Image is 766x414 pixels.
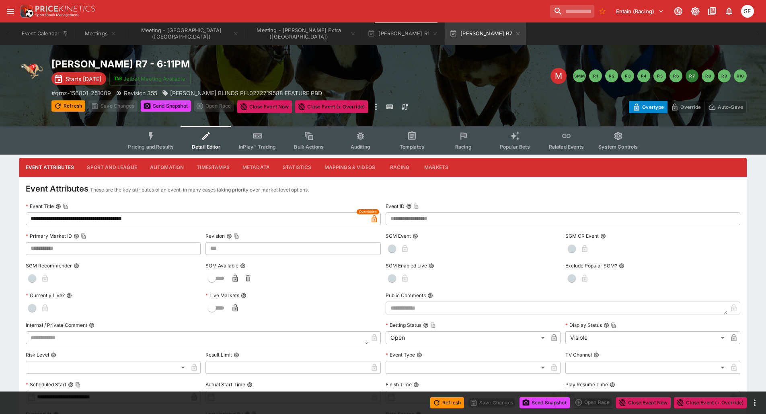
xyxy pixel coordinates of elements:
button: Exclude Popular SGM? [619,263,624,269]
div: Visible [565,331,727,344]
button: Meeting - Addington (NZ) [128,22,244,45]
button: Betting StatusCopy To Clipboard [423,322,429,328]
button: Copy To Clipboard [81,233,86,239]
button: R5 [653,69,666,82]
button: open drawer [3,4,18,18]
nav: pagination navigation [573,69,747,82]
p: Starts [DATE] [66,75,101,83]
button: R1 [589,69,602,82]
button: Overtype [629,101,667,113]
button: Refresh [430,397,464,408]
button: Risk Level [51,352,56,358]
button: Jetbet Meeting Available [109,72,191,86]
p: Actual Start Time [205,381,245,388]
img: greyhound_racing.png [19,58,45,84]
p: These are the key attributes of an event, in many cases taking priority over market level options. [90,186,309,194]
p: Overtype [642,103,664,111]
button: Event Attributes [19,158,80,177]
button: Send Snapshot [141,100,191,112]
button: Sport and League [80,158,143,177]
p: TV Channel [565,351,592,358]
button: No Bookmarks [596,5,609,18]
button: Copy To Clipboard [234,233,239,239]
button: Markets [418,158,455,177]
button: Display StatusCopy To Clipboard [604,322,609,328]
span: InPlay™ Trading [239,144,276,150]
button: Event IDCopy To Clipboard [406,204,412,209]
div: split button [194,100,234,112]
span: Related Events [549,144,584,150]
button: more [750,398,760,408]
button: Metadata [236,158,276,177]
input: search [550,5,594,18]
p: Copy To Clipboard [51,89,111,97]
button: Event Type [417,352,422,358]
p: Scheduled Start [26,381,66,388]
button: Statistics [276,158,318,177]
p: Exclude Popular SGM? [565,262,617,269]
button: Close Event Now [616,397,671,408]
img: jetbet-logo.svg [114,75,122,83]
button: Copy To Clipboard [611,322,616,328]
button: Result Limit [234,352,239,358]
button: Event TitleCopy To Clipboard [55,204,61,209]
button: Refresh [51,100,85,112]
button: TV Channel [593,352,599,358]
button: R7 [686,69,698,82]
button: R6 [669,69,682,82]
p: Event Type [386,351,415,358]
div: Event type filters [121,126,644,155]
span: Racing [455,144,472,150]
button: Play Resume Time [610,382,615,387]
div: split button [573,397,613,408]
button: R8 [702,69,715,82]
p: SGM Event [386,232,411,239]
span: Pricing and Results [128,144,174,150]
p: Auto-Save [718,103,743,111]
button: Close Event (+ Override) [295,100,368,113]
p: Event Title [26,203,54,210]
button: Connected to PK [671,4,686,18]
span: System Controls [598,144,638,150]
button: RevisionCopy To Clipboard [226,233,232,239]
img: Sportsbook Management [35,13,79,17]
p: Revision 355 [124,89,157,97]
button: Copy To Clipboard [430,322,436,328]
button: Mappings & Videos [318,158,382,177]
p: Internal / Private Comment [26,322,87,328]
p: SGM OR Event [565,232,599,239]
div: Open [386,331,548,344]
p: Display Status [565,322,602,328]
p: Result Limit [205,351,232,358]
button: Currently Live? [66,293,72,298]
button: Documentation [705,4,719,18]
button: R10 [734,69,747,82]
button: [PERSON_NAME] R7 [445,22,526,45]
button: Sugaluopea Filipaina [739,2,756,20]
button: R9 [718,69,731,82]
button: Close Event Now [237,100,292,113]
button: Event Calendar [17,22,73,45]
p: Revision [205,232,225,239]
p: Finish Time [386,381,412,388]
button: more [371,100,381,113]
p: Event ID [386,203,405,210]
p: SGM Available [205,262,238,269]
p: SGM Enabled Live [386,262,427,269]
span: Auditing [351,144,370,150]
button: R4 [637,69,650,82]
button: R2 [605,69,618,82]
span: Templates [400,144,424,150]
p: Primary Market ID [26,232,72,239]
p: Override [680,103,701,111]
button: SGM Recommender [74,263,79,269]
span: Popular Bets [500,144,530,150]
button: Select Tenant [611,5,669,18]
p: Currently Live? [26,292,65,299]
button: Meetings [75,22,126,45]
button: Automation [144,158,191,177]
p: Play Resume Time [565,381,608,388]
button: Actual Start Time [247,382,253,387]
button: Send Snapshot [520,397,570,408]
button: Close Event (+ Override) [674,397,747,408]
